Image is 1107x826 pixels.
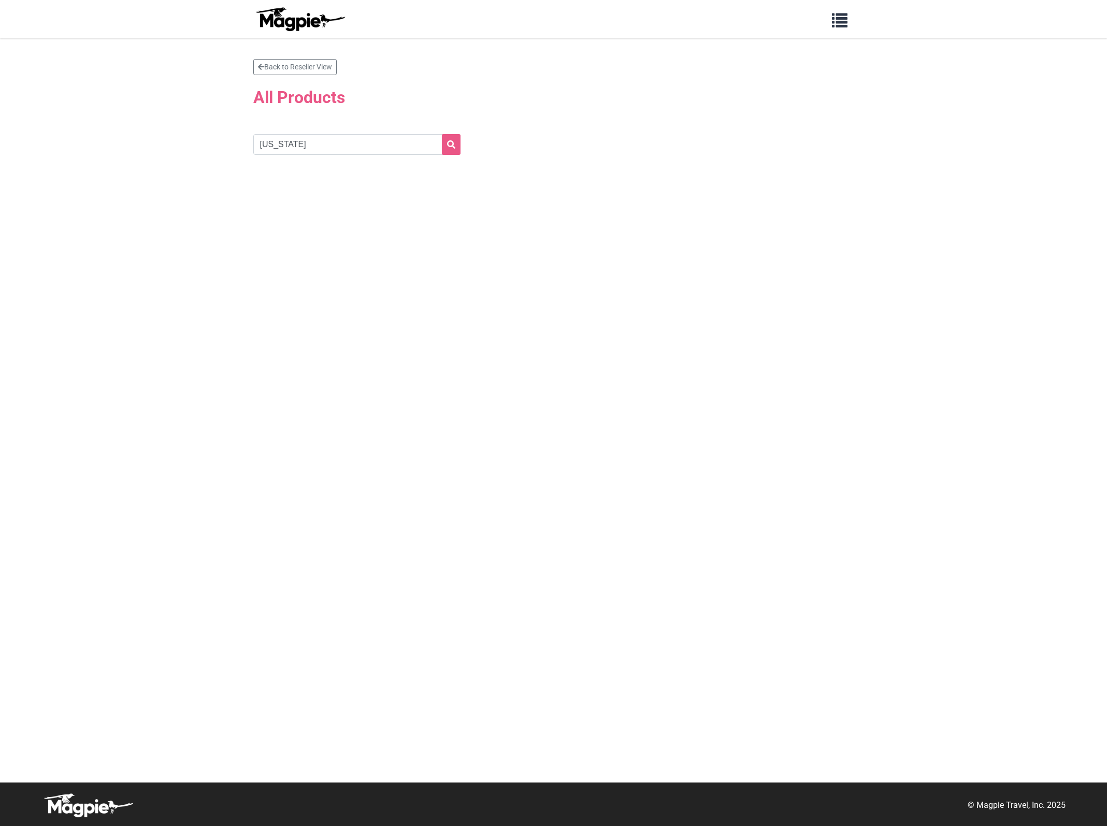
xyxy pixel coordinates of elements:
[968,799,1066,812] p: © Magpie Travel, Inc. 2025
[41,793,135,818] img: logo-white-d94fa1abed81b67a048b3d0f0ab5b955.png
[253,81,854,113] h2: All Products
[253,134,461,155] input: Search products...
[253,7,347,32] img: logo-ab69f6fb50320c5b225c76a69d11143b.png
[253,59,337,75] a: Back to Reseller View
